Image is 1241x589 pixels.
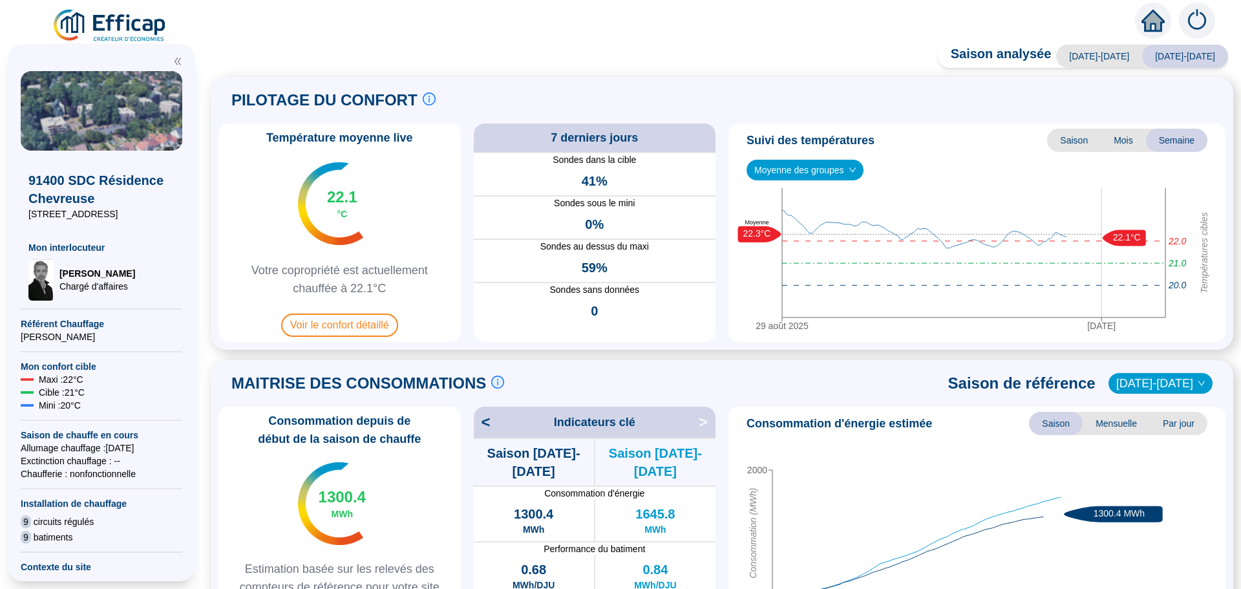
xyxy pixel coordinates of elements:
[39,373,83,386] span: Maxi : 22 °C
[1150,412,1207,435] span: Par jour
[21,455,182,467] span: Exctinction chauffage : --
[59,280,135,293] span: Chargé d'affaires
[224,261,456,297] span: Votre copropriété est actuellement chauffée à 22.1°C
[474,197,716,210] span: Sondes sous le mini
[21,531,31,544] span: 9
[523,523,544,536] span: MWh
[582,259,608,277] span: 59%
[224,412,456,448] span: Consommation depuis de début de la saison de chauffe
[173,57,182,66] span: double-left
[34,531,73,544] span: batiments
[748,487,758,578] tspan: Consommation (MWh)
[699,412,716,433] span: >
[337,208,347,220] span: °C
[585,215,604,233] span: 0%
[21,497,182,510] span: Installation de chauffage
[747,465,767,475] tspan: 2000
[298,162,363,245] img: indicateur températures
[28,171,175,208] span: 91400 SDC Résidence Chevreuse
[474,283,716,297] span: Sondes sans données
[595,444,716,480] span: Saison [DATE]-[DATE]
[474,444,594,480] span: Saison [DATE]-[DATE]
[327,187,357,208] span: 22.1
[474,412,491,433] span: <
[28,208,175,220] span: [STREET_ADDRESS]
[1168,280,1186,290] tspan: 20.0
[28,241,175,254] span: Mon interlocuteur
[1168,258,1186,268] tspan: 21.0
[948,373,1096,394] span: Saison de référence
[281,314,398,337] span: Voir le confort détaillé
[1087,321,1116,331] tspan: [DATE]
[59,267,135,280] span: [PERSON_NAME]
[21,330,182,343] span: [PERSON_NAME]
[298,462,363,545] img: indicateur températures
[747,414,932,433] span: Consommation d'énergie estimée
[1083,412,1150,435] span: Mensuelle
[332,508,353,520] span: MWh
[474,487,716,500] span: Consommation d'énergie
[52,8,169,44] img: efficap energie logo
[642,561,668,579] span: 0.84
[743,228,771,239] text: 22.3°C
[745,219,769,226] text: Moyenne
[21,429,182,442] span: Saison de chauffe en cours
[21,561,182,573] span: Contexte du site
[1198,380,1205,387] span: down
[1113,231,1141,242] text: 22.1°C
[28,259,54,301] img: Chargé d'affaires
[21,317,182,330] span: Référent Chauffage
[1179,3,1215,39] img: alerts
[849,166,856,174] span: down
[514,505,553,523] span: 1300.4
[938,45,1052,68] span: Saison analysée
[474,542,716,555] span: Performance du batiment
[21,360,182,373] span: Mon confort cible
[1142,45,1228,68] span: [DATE]-[DATE]
[39,386,85,399] span: Cible : 21 °C
[21,467,182,480] span: Chaufferie : non fonctionnelle
[1116,374,1205,393] span: 2022-2023
[1056,45,1142,68] span: [DATE]-[DATE]
[1141,9,1165,32] span: home
[754,160,856,180] span: Moyenne des groupes
[259,129,421,147] span: Température moyenne live
[319,487,366,508] span: 1300.4
[551,129,638,147] span: 7 derniers jours
[635,505,675,523] span: 1645.8
[591,302,598,320] span: 0
[747,131,875,149] span: Suivi des températures
[474,240,716,253] span: Sondes au dessus du maxi
[1029,412,1083,435] span: Saison
[1168,235,1186,246] tspan: 22.0
[231,90,418,111] span: PILOTAGE DU CONFORT
[554,413,635,431] span: Indicateurs clé
[756,321,809,331] tspan: 29 août 2025
[1199,212,1209,294] tspan: Températures cibles
[34,515,94,528] span: circuits régulés
[1047,129,1101,152] span: Saison
[21,442,182,455] span: Allumage chauffage : [DATE]
[644,523,666,536] span: MWh
[491,376,504,389] span: info-circle
[231,373,486,394] span: MAITRISE DES CONSOMMATIONS
[474,153,716,167] span: Sondes dans la cible
[1101,129,1146,152] span: Mois
[1146,129,1207,152] span: Semaine
[39,399,81,412] span: Mini : 20 °C
[21,515,31,528] span: 9
[582,172,608,190] span: 41%
[521,561,546,579] span: 0.68
[423,92,436,105] span: info-circle
[1094,508,1145,519] text: 1300.4 MWh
